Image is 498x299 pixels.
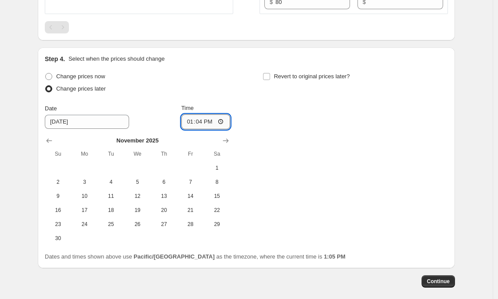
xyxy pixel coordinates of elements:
[220,135,232,147] button: Show next month, December 2025
[69,55,165,63] p: Select when the prices should change
[48,221,68,228] span: 23
[151,175,177,189] button: Thursday November 6 2025
[181,105,194,111] span: Time
[427,278,450,285] span: Continue
[154,221,173,228] span: 27
[207,207,227,214] span: 22
[75,207,94,214] span: 17
[124,147,151,161] th: Wednesday
[48,193,68,200] span: 9
[56,85,106,92] span: Change prices later
[98,189,124,203] button: Tuesday November 11 2025
[45,147,71,161] th: Sunday
[71,189,97,203] button: Monday November 10 2025
[45,115,129,129] input: 9/15/2025
[45,175,71,189] button: Sunday November 2 2025
[274,73,350,80] span: Revert to original prices later?
[154,179,173,186] span: 6
[43,135,55,147] button: Show previous month, October 2025
[181,179,200,186] span: 7
[101,221,121,228] span: 25
[207,179,227,186] span: 8
[75,179,94,186] span: 3
[207,150,227,157] span: Sa
[45,231,71,245] button: Sunday November 30 2025
[207,164,227,171] span: 1
[177,217,204,231] button: Friday November 28 2025
[98,175,124,189] button: Tuesday November 4 2025
[128,193,147,200] span: 12
[124,189,151,203] button: Wednesday November 12 2025
[204,147,230,161] th: Saturday
[422,275,455,288] button: Continue
[45,21,69,33] nav: Pagination
[204,203,230,217] button: Saturday November 22 2025
[124,175,151,189] button: Wednesday November 5 2025
[45,189,71,203] button: Sunday November 9 2025
[101,150,121,157] span: Tu
[207,193,227,200] span: 15
[48,179,68,186] span: 2
[128,179,147,186] span: 5
[45,203,71,217] button: Sunday November 16 2025
[324,253,345,260] b: 1:05 PM
[154,193,173,200] span: 13
[204,189,230,203] button: Saturday November 15 2025
[45,253,346,260] span: Dates and times shown above use as the timezone, where the current time is
[181,221,200,228] span: 28
[181,114,231,129] input: 12:00
[134,253,214,260] b: Pacific/[GEOGRAPHIC_DATA]
[151,203,177,217] button: Thursday November 20 2025
[75,150,94,157] span: Mo
[181,150,200,157] span: Fr
[154,150,173,157] span: Th
[98,203,124,217] button: Tuesday November 18 2025
[101,179,121,186] span: 4
[71,217,97,231] button: Monday November 24 2025
[75,193,94,200] span: 10
[128,221,147,228] span: 26
[45,217,71,231] button: Sunday November 23 2025
[101,193,121,200] span: 11
[204,175,230,189] button: Saturday November 8 2025
[204,217,230,231] button: Saturday November 29 2025
[177,203,204,217] button: Friday November 21 2025
[48,207,68,214] span: 16
[154,207,173,214] span: 20
[204,161,230,175] button: Saturday November 1 2025
[124,203,151,217] button: Wednesday November 19 2025
[151,189,177,203] button: Thursday November 13 2025
[45,105,57,112] span: Date
[71,203,97,217] button: Monday November 17 2025
[151,217,177,231] button: Thursday November 27 2025
[71,175,97,189] button: Monday November 3 2025
[177,189,204,203] button: Friday November 14 2025
[128,150,147,157] span: We
[207,221,227,228] span: 29
[124,217,151,231] button: Wednesday November 26 2025
[48,150,68,157] span: Su
[177,147,204,161] th: Friday
[181,207,200,214] span: 21
[101,207,121,214] span: 18
[48,235,68,242] span: 30
[75,221,94,228] span: 24
[56,73,105,80] span: Change prices now
[181,193,200,200] span: 14
[177,175,204,189] button: Friday November 7 2025
[45,55,65,63] h2: Step 4.
[151,147,177,161] th: Thursday
[98,147,124,161] th: Tuesday
[98,217,124,231] button: Tuesday November 25 2025
[71,147,97,161] th: Monday
[128,207,147,214] span: 19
